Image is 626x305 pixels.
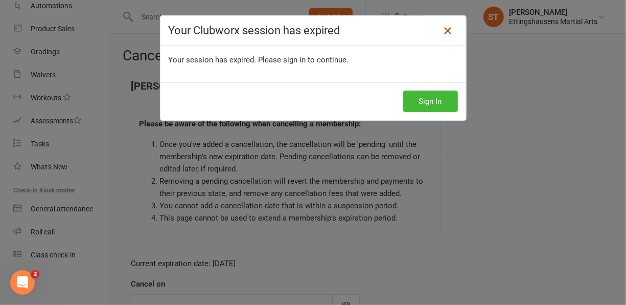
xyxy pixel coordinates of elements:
[10,270,35,295] iframe: Intercom live chat
[439,23,456,39] a: Close
[403,91,458,112] button: Sign In
[31,270,39,278] span: 2
[169,24,458,37] h4: Your Clubworx session has expired
[169,55,349,64] span: Your session has expired. Please sign in to continue.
